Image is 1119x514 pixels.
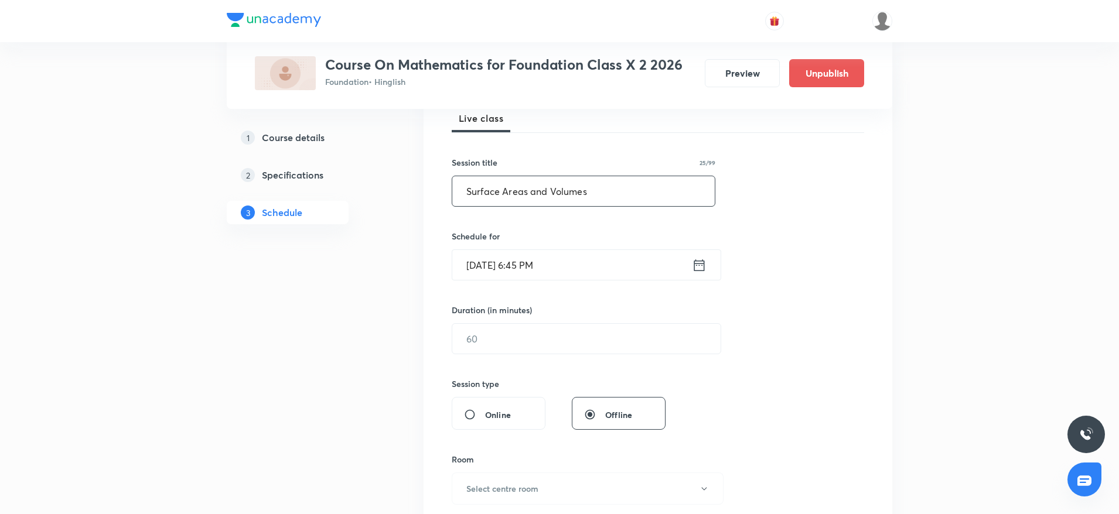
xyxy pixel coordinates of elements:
[872,11,892,31] img: Ankit Porwal
[485,409,511,421] span: Online
[459,111,503,125] span: Live class
[452,472,724,505] button: Select centre room
[452,304,532,316] h6: Duration (in minutes)
[605,409,632,421] span: Offline
[241,131,255,145] p: 1
[325,56,683,73] h3: Course On Mathematics for Foundation Class X 2 2026
[452,176,715,206] input: A great title is short, clear and descriptive
[262,205,302,220] h5: Schedule
[789,59,864,87] button: Unpublish
[466,482,538,495] h6: Select centre room
[325,76,683,88] p: Foundation • Hinglish
[452,156,497,169] h6: Session title
[452,230,715,242] h6: Schedule for
[700,160,715,166] p: 25/99
[262,168,323,182] h5: Specifications
[765,12,784,30] button: avatar
[452,378,499,390] h6: Session type
[227,126,386,149] a: 1Course details
[227,13,321,27] img: Company Logo
[262,131,325,145] h5: Course details
[1079,427,1093,441] img: ttu
[241,205,255,220] p: 3
[241,168,255,182] p: 2
[769,16,780,26] img: avatar
[452,453,474,465] h6: Room
[255,56,316,90] img: 433BB70F-5C77-4546-87BC-5DE45A038322_plus.png
[452,324,721,354] input: 60
[227,13,321,30] a: Company Logo
[705,59,780,87] button: Preview
[227,163,386,187] a: 2Specifications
